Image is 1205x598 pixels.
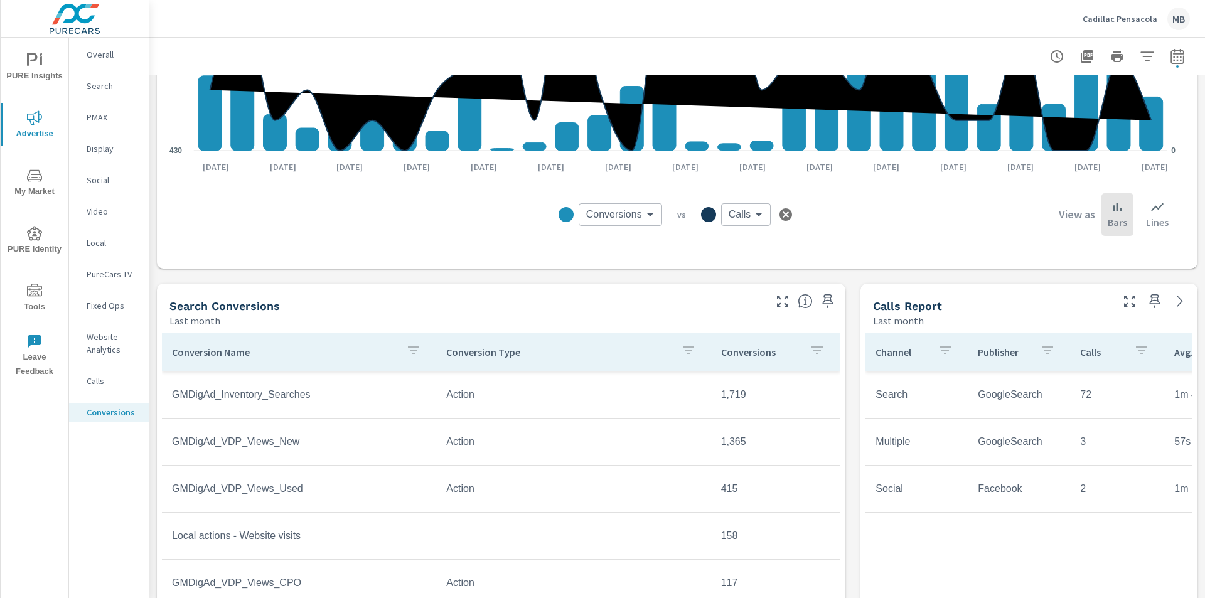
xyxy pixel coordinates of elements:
p: Calls [1080,346,1124,358]
p: Cadillac Pensacola [1083,13,1157,24]
p: [DATE] [931,161,975,173]
p: Local [87,237,139,249]
span: Leave Feedback [4,334,65,379]
td: Action [436,379,710,410]
span: Search Conversions include Actions, Leads and Unmapped Conversions [798,294,813,309]
div: MB [1167,8,1190,30]
button: Apply Filters [1135,44,1160,69]
div: Overall [69,45,149,64]
span: Tools [4,284,65,314]
p: Display [87,142,139,155]
p: PureCars TV [87,268,139,280]
div: nav menu [1,38,68,384]
p: Conversions [87,406,139,419]
div: Video [69,202,149,221]
p: [DATE] [261,161,305,173]
p: [DATE] [194,161,238,173]
div: Calls [721,203,771,226]
p: [DATE] [529,161,573,173]
p: PMAX [87,111,139,124]
p: [DATE] [395,161,439,173]
td: GoogleSearch [968,379,1070,410]
td: Multiple [865,426,968,457]
span: Conversions [586,208,642,221]
td: Search [865,379,968,410]
p: Calls [87,375,139,387]
div: Search [69,77,149,95]
p: [DATE] [462,161,506,173]
p: [DATE] [999,161,1042,173]
td: 1,719 [711,379,840,410]
text: 0 [1171,146,1176,155]
p: [DATE] [731,161,774,173]
button: "Export Report to PDF" [1074,44,1100,69]
p: Video [87,205,139,218]
td: Social [865,473,968,505]
span: PURE Identity [4,226,65,257]
p: [DATE] [596,161,640,173]
div: Display [69,139,149,158]
div: PureCars TV [69,265,149,284]
a: See more details in report [1170,291,1190,311]
td: 415 [711,473,840,505]
p: Search [87,80,139,92]
p: Fixed Ops [87,299,139,312]
p: [DATE] [798,161,842,173]
span: Save this to your personalized report [818,291,838,311]
text: 430 [169,146,182,155]
td: GoogleSearch [968,426,1070,457]
button: Make Fullscreen [1120,291,1140,311]
td: Local actions - Website visits [162,520,436,552]
p: [DATE] [1133,161,1177,173]
span: My Market [4,168,65,199]
div: Website Analytics [69,328,149,359]
p: [DATE] [663,161,707,173]
td: Action [436,426,710,457]
p: Overall [87,48,139,61]
span: Calls [729,208,751,221]
h5: Calls Report [873,299,942,312]
p: Conversion Name [172,346,396,358]
h6: View as [1059,208,1095,221]
td: 3 [1070,426,1164,457]
td: Facebook [968,473,1070,505]
button: Print Report [1105,44,1130,69]
p: [DATE] [328,161,372,173]
td: GMDigAd_VDP_Views_New [162,426,436,457]
span: Save this to your personalized report [1145,291,1165,311]
td: GMDigAd_Inventory_Searches [162,379,436,410]
div: Conversions [579,203,662,226]
span: PURE Insights [4,53,65,83]
p: Conversions [721,346,800,358]
td: Action [436,473,710,505]
span: Advertise [4,110,65,141]
p: Last month [873,313,924,328]
td: 158 [711,520,840,552]
td: 2 [1070,473,1164,505]
td: 72 [1070,379,1164,410]
div: Fixed Ops [69,296,149,315]
p: Channel [876,346,928,358]
p: vs [662,209,701,220]
div: Calls [69,371,149,390]
div: PMAX [69,108,149,127]
div: Conversions [69,403,149,422]
p: [DATE] [864,161,908,173]
div: Local [69,233,149,252]
h5: Search Conversions [169,299,280,312]
div: Social [69,171,149,190]
p: Social [87,174,139,186]
p: Bars [1108,215,1127,230]
td: 1,365 [711,426,840,457]
p: Conversion Type [446,346,670,358]
td: GMDigAd_VDP_Views_Used [162,473,436,505]
p: Website Analytics [87,331,139,356]
p: Lines [1146,215,1169,230]
button: Make Fullscreen [773,291,793,311]
p: Publisher [978,346,1030,358]
p: [DATE] [1066,161,1110,173]
p: Last month [169,313,220,328]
